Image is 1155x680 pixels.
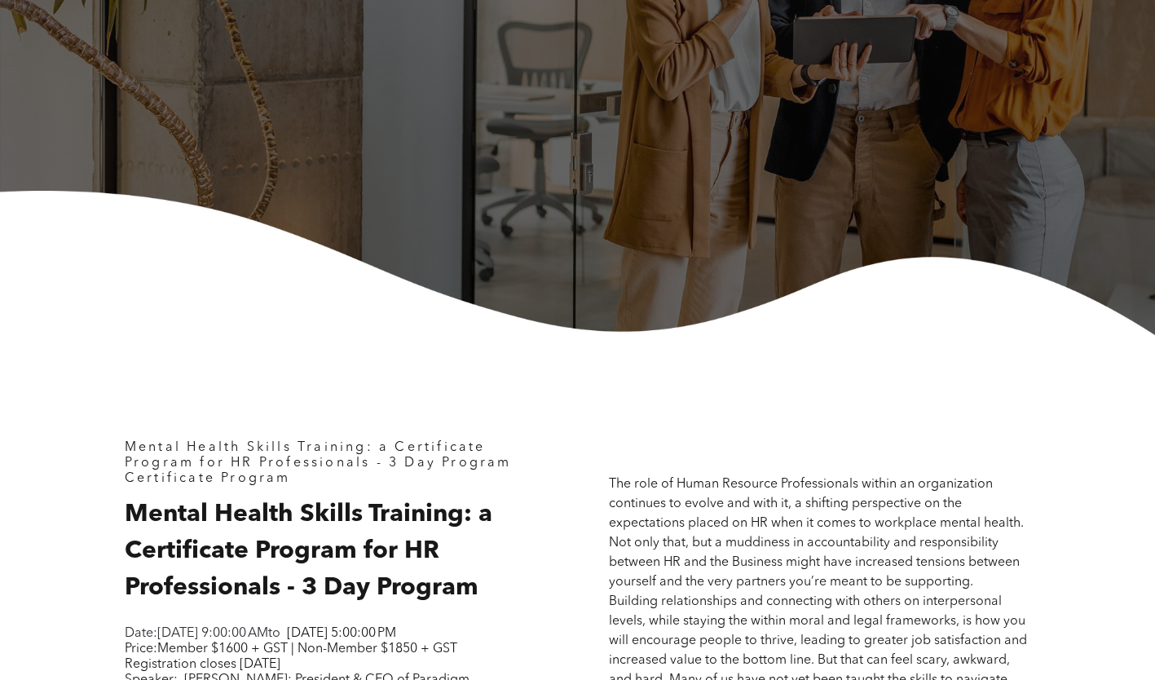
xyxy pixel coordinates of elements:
span: [DATE] 9:00:00 AM [157,627,268,640]
span: Price: [125,642,457,671]
span: [DATE] 5:00:00 PM [287,627,396,640]
span: Certificate Program [125,472,291,485]
span: Mental Health Skills Training: a Certificate Program for HR Professionals - 3 Day Program [125,502,492,600]
span: Member $1600 + GST | Non-Member $1850 + GST Registration closes [DATE] [125,642,457,671]
span: Date: to [125,627,280,640]
span: Mental Health Skills Training: a Certificate Program for HR Professionals - 3 Day Program [125,441,512,470]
